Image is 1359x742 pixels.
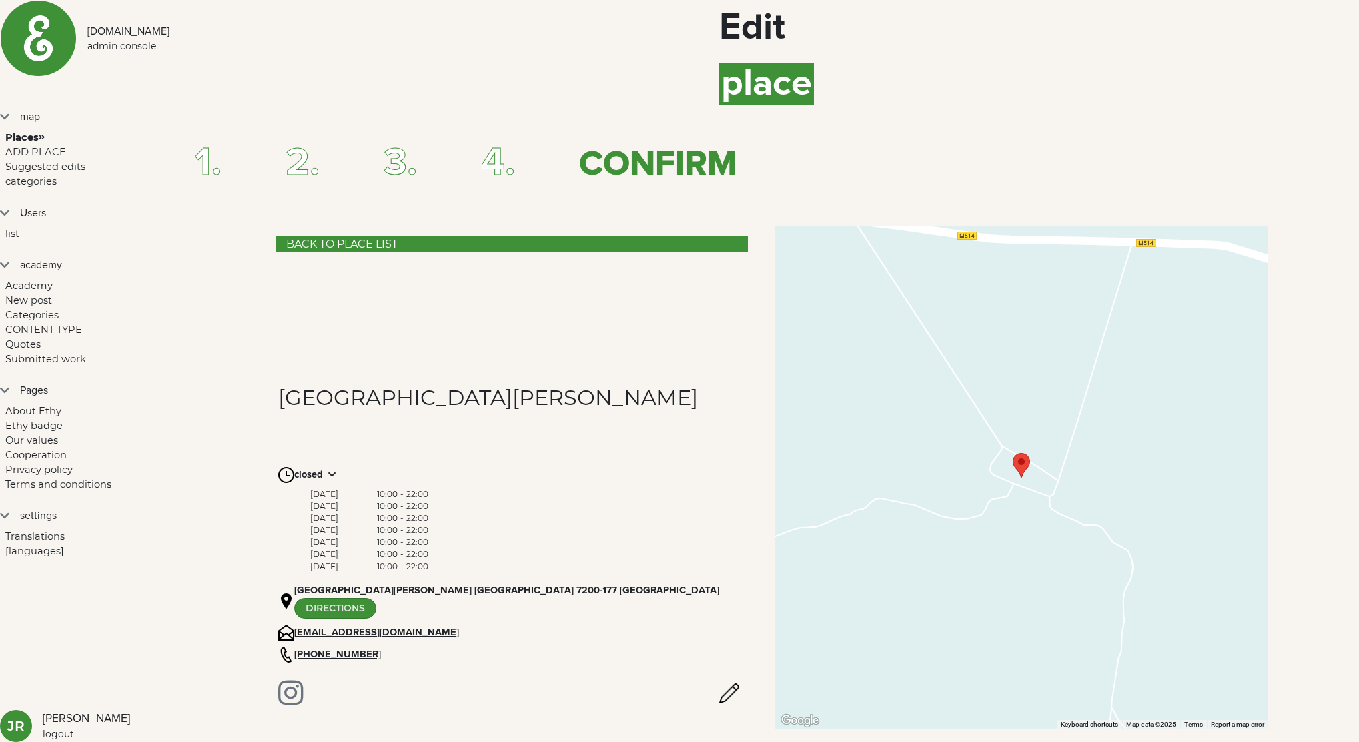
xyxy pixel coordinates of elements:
[5,146,66,158] span: ADD PLACE
[286,143,320,183] span: 2.
[195,143,221,183] span: 1.
[406,537,428,547] span: 22:00
[5,420,63,432] span: Ethy badge
[377,501,398,511] span: 10:00
[5,338,41,350] span: Quotes
[5,478,111,490] span: Terms and conditions
[1211,721,1264,728] a: Report a map error
[310,500,377,512] div: [DATE]
[398,489,406,499] span: -
[398,561,406,571] span: -
[294,468,323,482] span: closed
[286,236,398,252] label: BACK TO PLACE LIST
[294,647,381,662] a: [PHONE_NUMBER]
[406,549,428,559] span: 22:00
[5,280,53,292] span: Academy
[778,712,822,729] a: Open this area in Google Maps (opens a new window)
[310,536,377,548] div: [DATE]
[20,508,57,524] div: settings
[310,548,377,561] div: [DATE]
[5,228,19,240] span: list
[719,63,814,105] span: place
[5,405,61,417] span: About Ethy
[5,324,82,336] span: CONTENT TYPE
[87,23,169,39] div: [DOMAIN_NAME]
[5,530,65,542] span: Translations
[398,513,406,523] span: -
[579,147,737,182] span: CONFIRM
[278,467,294,483] img: icon-clock.svg
[294,598,376,619] a: DIRECTIONS
[278,382,745,414] div: [GEOGRAPHIC_DATA][PERSON_NAME]
[398,549,406,559] span: -
[310,524,377,536] div: [DATE]
[43,727,130,741] div: logout
[43,711,130,728] div: [PERSON_NAME]
[20,205,46,221] div: Users
[481,143,515,183] span: 4.
[294,625,459,640] a: [EMAIL_ADDRESS][DOMAIN_NAME]
[778,712,822,729] img: Google
[5,161,85,173] span: Suggested edits
[5,131,39,143] span: Places
[406,525,428,535] span: 22:00
[310,512,377,524] div: [DATE]
[384,143,417,183] span: 3.
[1061,720,1118,729] button: Keyboard shortcuts
[5,545,64,557] span: [languages]
[5,434,58,446] span: Our values
[377,537,398,547] span: 10:00
[278,647,294,663] img: icon-phone.svg
[87,39,169,53] div: admin console
[310,561,377,573] div: [DATE]
[20,382,48,398] div: Pages
[310,488,377,500] div: [DATE]
[719,683,739,703] img: edit.png
[398,501,406,511] span: -
[294,585,719,595] span: [GEOGRAPHIC_DATA][PERSON_NAME] [GEOGRAPHIC_DATA] 7200-177 [GEOGRAPHIC_DATA]
[406,501,428,511] span: 22:00
[377,513,398,523] span: 10:00
[406,561,428,571] span: 22:00
[377,525,398,535] span: 10:00
[5,449,67,461] span: Cooperation
[719,9,785,47] span: Edit
[377,549,398,559] span: 10:00
[377,489,398,499] span: 10:00
[406,513,428,523] span: 22:00
[5,309,59,321] span: Categories
[1126,721,1176,728] span: Map data ©2025
[1184,721,1203,728] a: Terms (opens in new tab)
[5,175,57,188] span: categories
[20,109,40,125] div: map
[5,294,52,306] span: New post
[406,489,428,499] span: 22:00
[398,525,406,535] span: -
[5,353,86,365] span: Submitted work
[278,593,294,609] img: icon-location.svg
[398,537,406,547] span: -
[20,257,62,273] div: academy
[5,464,73,476] span: Privacy policy
[278,625,294,641] img: icon-email.svg
[377,561,398,571] span: 10:00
